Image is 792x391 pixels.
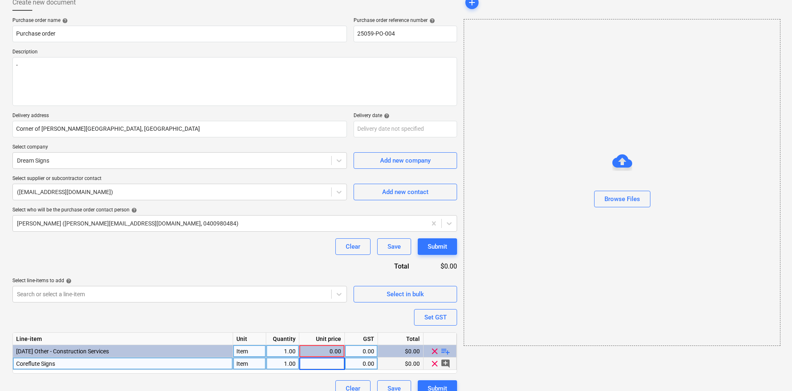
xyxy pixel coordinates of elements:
span: Coreflute Signs [16,360,55,367]
div: Unit price [299,333,345,345]
button: Browse Files [594,191,650,207]
button: Save [377,238,411,255]
div: Select in bulk [387,289,424,300]
div: 1.00 [270,345,296,357]
div: Line-item [13,333,233,345]
div: Browse Files [464,19,780,346]
button: Add new contact [354,184,457,200]
button: Add new company [354,152,457,169]
input: Delivery address [12,121,347,137]
span: add_comment [441,358,450,368]
div: Browse Files [604,194,640,204]
div: Total [378,333,424,345]
span: help [130,207,137,213]
span: playlist_add [441,346,450,356]
div: Clear [346,241,360,252]
div: 1.00 [270,357,296,370]
div: $0.00 [378,345,424,357]
div: Quantity [266,333,299,345]
div: Purchase order name [12,17,347,24]
div: Item [233,345,266,357]
div: Set GST [424,312,447,323]
div: 0.00 [348,345,374,357]
div: Add new company [380,155,431,166]
div: Add new contact [382,187,428,197]
div: $0.00 [378,357,424,370]
div: Select who will be the purchase order contact person [12,207,457,213]
div: $0.00 [422,261,457,271]
textarea: - [12,57,457,106]
div: Purchase order reference number [354,17,457,24]
div: Unit [233,333,266,345]
div: Select line-items to add [12,278,347,284]
div: Item [233,357,266,370]
button: Select in bulk [354,286,457,302]
p: Select supplier or subcontractor contact [12,175,347,184]
span: 2.4.99 Other - Construction Services [16,348,109,355]
button: Submit [418,238,457,255]
input: Delivery date not specified [354,121,457,137]
span: clear [430,358,440,368]
p: Delivery address [12,113,347,121]
input: Document name [12,26,347,42]
span: help [60,18,68,24]
input: Order number [354,26,457,42]
iframe: Chat Widget [751,351,792,391]
span: help [382,113,390,119]
span: help [64,278,72,284]
button: Set GST [414,309,457,326]
div: GST [345,333,378,345]
div: Total [349,261,422,271]
div: 0.00 [348,357,374,370]
button: Clear [335,238,371,255]
div: Submit [428,241,447,252]
span: help [428,18,435,24]
div: 0.00 [303,345,341,357]
p: Select company [12,144,347,152]
div: Save [388,241,401,252]
div: Delivery date [354,113,457,119]
span: clear [430,346,440,356]
p: Description [12,49,457,57]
